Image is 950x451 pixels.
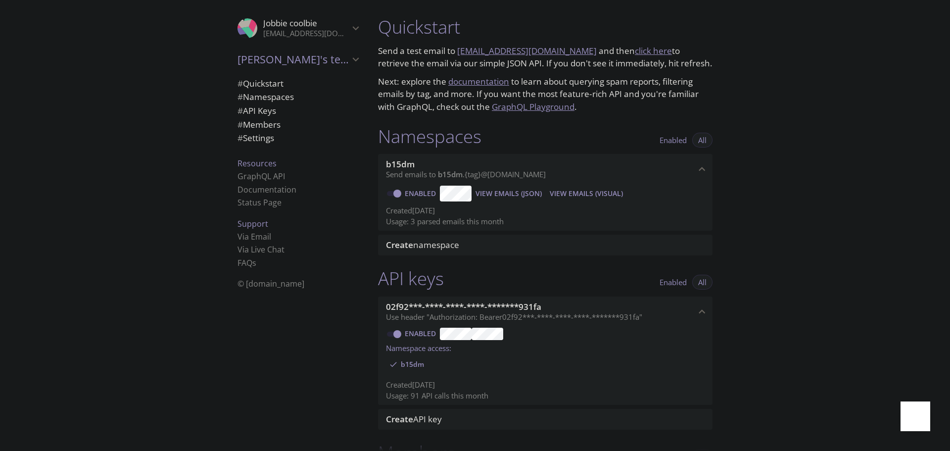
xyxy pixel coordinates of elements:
[237,105,276,116] span: API Keys
[438,169,463,179] span: b15dm
[386,413,442,425] span: API key
[472,186,546,201] button: View Emails (JSON)
[237,278,304,289] span: © [DOMAIN_NAME]
[230,47,366,72] div: Jobbie's team
[230,104,366,118] div: API Keys
[378,409,712,430] div: Create API Key
[252,257,256,268] span: s
[386,340,451,354] label: Namespace access:
[475,188,542,200] span: View Emails (JSON)
[237,119,281,130] span: Members
[230,12,366,45] div: Jobbie coolbie
[386,158,415,170] span: b15dm
[448,76,509,87] a: documentation
[237,158,277,169] span: Resources
[635,45,672,56] a: click here
[692,275,712,290] button: All
[237,171,285,182] a: GraphQL API
[237,132,274,144] span: Settings
[230,90,366,104] div: Namespaces
[387,356,430,372] div: b15dm
[237,184,296,195] a: Documentation
[230,118,366,132] div: Members
[263,29,349,39] p: [EMAIL_ADDRESS][DOMAIN_NAME]
[237,105,243,116] span: #
[237,231,271,242] a: Via Email
[237,91,243,102] span: #
[386,391,705,401] p: Usage: 91 API calls this month
[386,380,705,390] p: Created [DATE]
[378,235,712,255] div: Create namespace
[237,91,294,102] span: Namespaces
[901,401,930,431] iframe: Help Scout Beacon - Open
[692,133,712,148] button: All
[230,131,366,145] div: Team Settings
[378,16,712,38] h1: Quickstart
[237,52,349,66] span: [PERSON_NAME]'s team
[395,360,430,369] span: b15dm
[237,257,256,268] a: FAQ
[237,197,282,208] a: Status Page
[237,119,243,130] span: #
[492,101,574,112] a: GraphQL Playground
[237,78,284,89] span: Quickstart
[403,189,440,198] a: Enabled
[546,186,627,201] button: View Emails (Visual)
[550,188,623,200] span: View Emails (Visual)
[457,45,597,56] a: [EMAIL_ADDRESS][DOMAIN_NAME]
[263,17,317,29] span: Jobbie coolbie
[237,132,243,144] span: #
[386,239,413,251] span: Create
[237,218,268,229] span: Support
[403,329,440,338] a: Enabled
[654,133,693,148] button: Enabled
[378,154,712,185] div: b15dm namespace
[378,267,444,290] h1: API keys
[237,78,243,89] span: #
[654,275,693,290] button: Enabled
[230,77,366,91] div: Quickstart
[378,75,712,113] p: Next: explore the to learn about querying spam reports, filtering emails by tag, and more. If you...
[386,239,459,251] span: namespace
[237,244,285,255] a: Via Live Chat
[386,205,705,216] p: Created [DATE]
[386,169,546,179] span: Send emails to . {tag} @[DOMAIN_NAME]
[386,216,705,227] p: Usage: 3 parsed emails this month
[378,125,481,148] h1: Namespaces
[378,45,712,70] p: Send a test email to and then to retrieve the email via our simple JSON API. If you don't see it ...
[386,413,413,425] span: Create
